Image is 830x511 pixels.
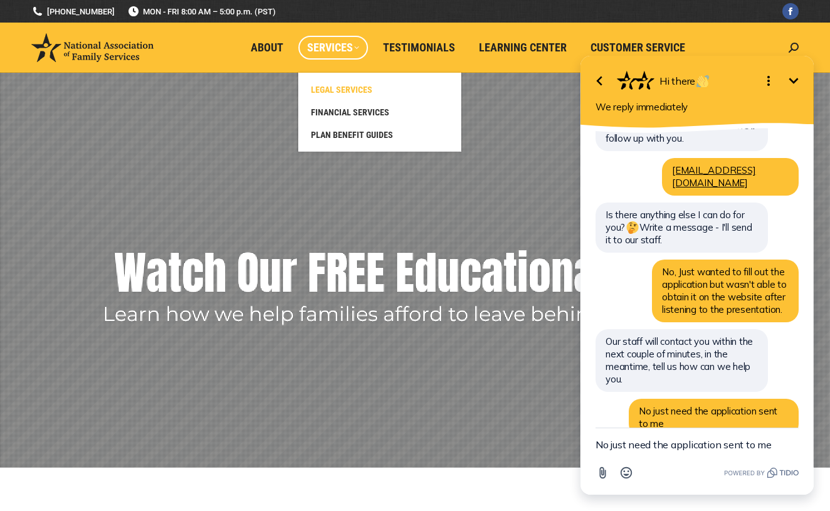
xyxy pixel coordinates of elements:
[479,41,567,55] span: Learning Center
[127,6,276,18] span: MON - FRI 8:00 AM – 5:00 p.m. (PST)
[470,36,575,60] a: Learning Center
[305,101,455,124] a: FINANCIAL SERVICES
[782,3,799,19] a: Facebook page opens in new window
[311,84,372,95] span: LEGAL SERVICES
[251,41,283,55] span: About
[114,241,717,304] rs-layer: Watch Our FREE Educational Video
[242,36,292,60] a: About
[103,305,730,324] rs-layer: Learn how we help families afford to leave behind their legacy.
[31,6,115,18] a: [PHONE_NUMBER]
[383,41,455,55] span: Testimonials
[305,124,455,146] a: PLAN BENEFIT GUIDES
[374,36,464,60] a: Testimonials
[31,33,154,62] img: National Association of Family Services
[311,107,389,118] span: FINANCIAL SERVICES
[305,78,455,101] a: LEGAL SERVICES
[311,129,393,140] span: PLAN BENEFIT GUIDES
[564,28,830,511] iframe: Tidio Chat
[307,41,359,55] span: Services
